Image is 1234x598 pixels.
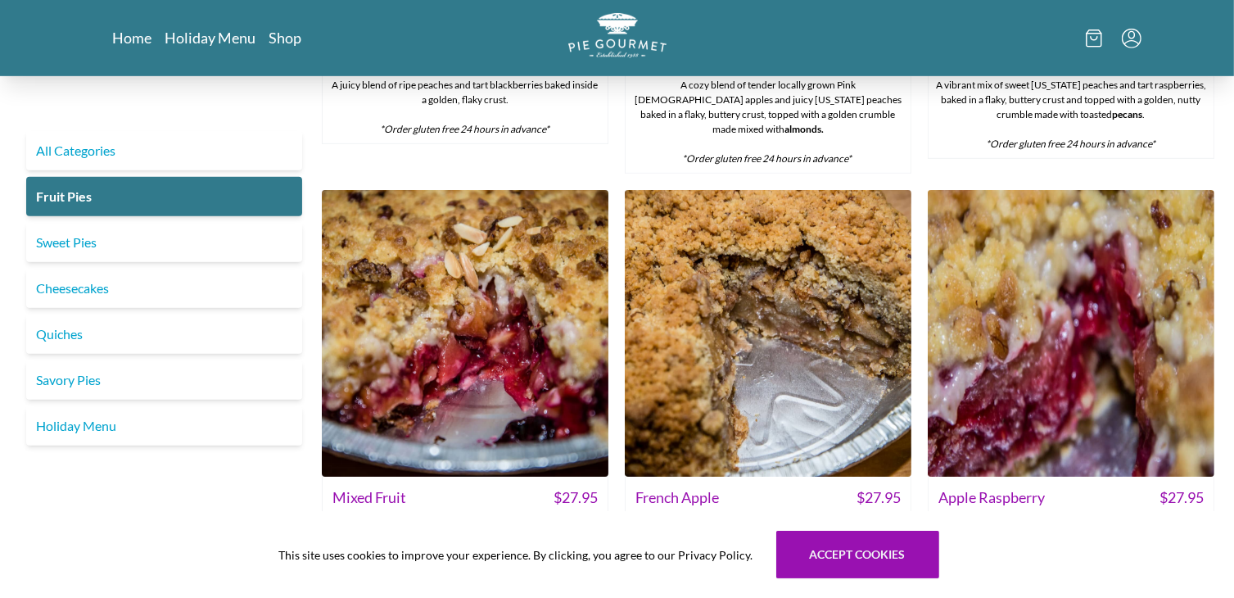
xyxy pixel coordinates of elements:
[1122,29,1141,48] button: Menu
[938,487,1045,509] span: Apple Raspberry
[323,71,608,143] div: A juicy blend of ripe peaches and tart blackberries baked inside a golden, flaky crust.
[1159,487,1204,509] span: $ 27.95
[165,28,256,48] a: Holiday Menu
[279,546,753,564] span: This site uses cookies to improve your experience. By clicking, you agree to our Privacy Policy.
[682,152,852,165] em: *Order gluten free 24 hours in advance*
[635,487,719,509] span: French Apple
[26,315,302,354] a: Quiches
[26,406,302,446] a: Holiday Menu
[26,223,302,262] a: Sweet Pies
[380,123,549,135] em: *Order gluten free 24 hours in advance*
[857,487,901,509] span: $ 27.95
[269,28,302,48] a: Shop
[776,531,939,578] button: Accept cookies
[568,13,667,63] a: Logo
[626,71,911,173] div: A cozy blend of tender locally grown Pink [DEMOGRAPHIC_DATA] apples and juicy [US_STATE] peaches ...
[26,269,302,308] a: Cheesecakes
[26,177,302,216] a: Fruit Pies
[332,487,406,509] span: Mixed Fruit
[26,360,302,400] a: Savory Pies
[113,28,152,48] a: Home
[784,123,824,135] strong: almonds.
[929,71,1214,158] div: A vibrant mix of sweet [US_STATE] peaches and tart raspberries, baked in a flaky, buttery crust a...
[568,13,667,58] img: logo
[322,190,608,477] img: Mixed Fruit
[625,190,911,477] img: French Apple
[554,487,598,509] span: $ 27.95
[986,138,1155,150] em: *Order gluten free 24 hours in advance*
[26,131,302,170] a: All Categories
[1112,108,1142,120] strong: pecans
[928,190,1214,477] img: Apple Raspberry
